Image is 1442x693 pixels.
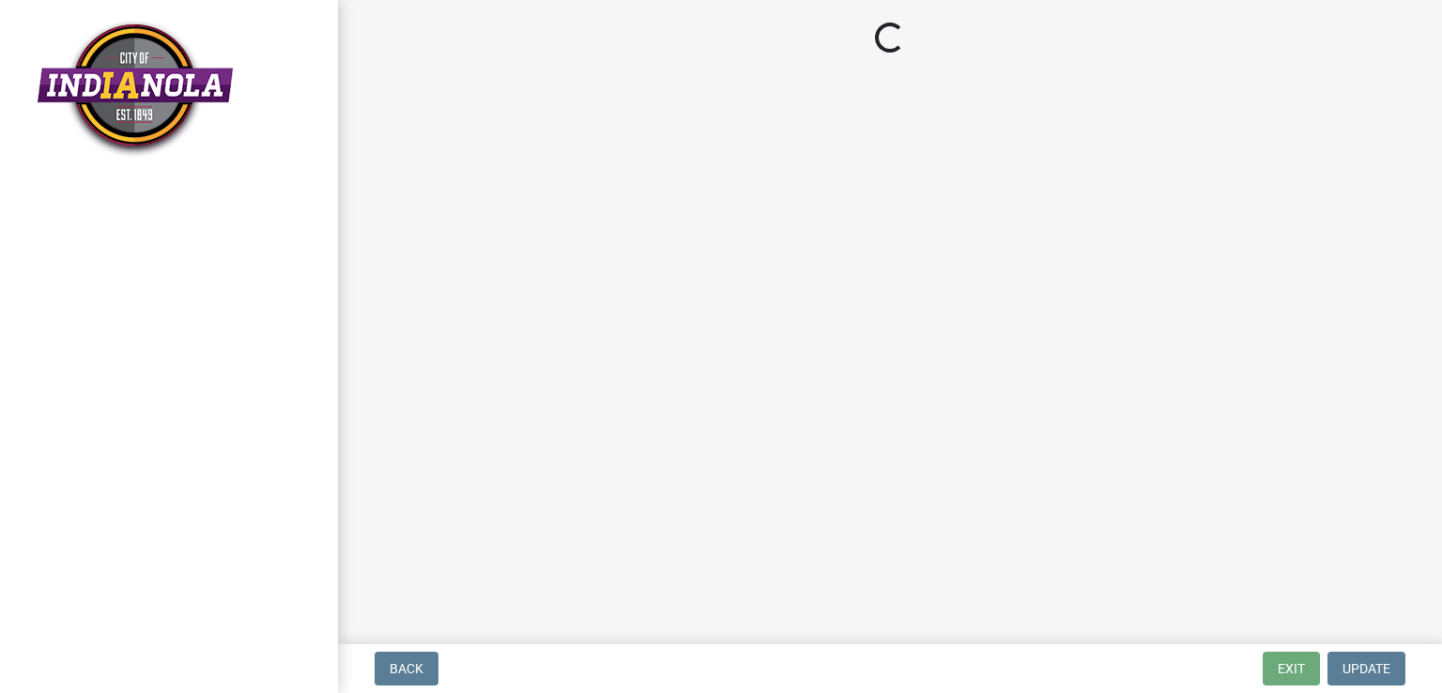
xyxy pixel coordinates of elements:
[1342,661,1390,676] span: Update
[38,20,233,158] img: City of Indianola, Iowa
[1327,652,1405,685] button: Update
[1263,652,1320,685] button: Exit
[375,652,438,685] button: Back
[390,661,423,676] span: Back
